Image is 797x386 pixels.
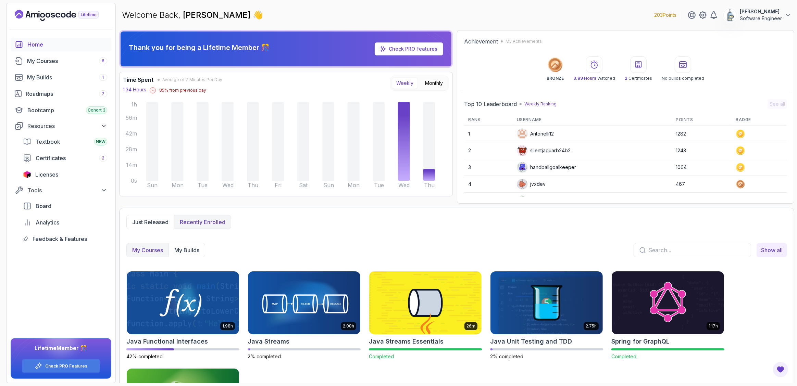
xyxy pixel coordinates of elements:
a: builds [11,70,111,84]
img: default monster avatar [517,145,527,156]
button: My Builds [169,243,205,257]
th: Rank [464,114,513,126]
button: Weekly [392,77,418,89]
a: Java Functional Interfaces card1.98hJava Functional Interfaces42% completed [126,271,239,360]
h2: Java Streams [248,337,289,346]
img: Java Streams card [248,271,360,334]
span: Cohort 3 [88,107,105,113]
div: My Courses [27,57,107,65]
td: 467 [672,176,732,193]
span: Board [36,202,51,210]
span: [PERSON_NAME] [183,10,253,20]
button: Monthly [421,77,447,89]
a: Check PRO Features [45,363,87,369]
span: 2% completed [490,353,523,359]
p: Software Engineer [740,15,782,22]
tspan: Wed [222,182,234,189]
div: Resources [27,122,107,130]
span: 3.89 Hours [573,76,596,81]
div: Antonelli12 [517,128,554,139]
tspan: Fri [275,182,282,189]
p: 2.08h [343,323,354,329]
button: user profile image[PERSON_NAME]Software Engineer [723,8,792,22]
a: Spring for GraphQL card1.17hSpring for GraphQLCompleted [611,271,724,360]
tspan: Thu [424,182,435,189]
a: textbook [19,135,111,149]
tspan: Sun [323,182,334,189]
td: 1064 [672,159,732,176]
td: 4 [464,176,513,193]
span: NEW [96,139,105,144]
img: Spring for GraphQL card [612,271,724,334]
a: Landing page [15,10,114,21]
a: Java Streams Essentials card26mJava Streams EssentialsCompleted [369,271,482,360]
tspan: Wed [398,182,410,189]
span: Licenses [35,170,58,179]
tspan: 1h [131,101,137,108]
p: Just released [132,218,169,226]
a: bootcamp [11,103,111,117]
span: 6 [102,58,104,64]
img: default monster avatar [517,196,527,206]
a: courses [11,54,111,68]
td: 1282 [672,126,732,142]
span: 👋 [252,9,264,21]
p: Welcome Back, [122,10,263,21]
div: handballgoalkeeper [517,162,576,173]
td: 2 [464,142,513,159]
p: [PERSON_NAME] [740,8,782,15]
span: Analytics [36,218,59,227]
p: Weekly Ranking [524,101,557,107]
span: Show all [761,246,783,254]
tspan: 28m [126,146,137,153]
h2: Spring for GraphQL [611,337,670,346]
span: 7 [102,91,104,96]
span: Textbook [35,138,60,146]
span: Completed [611,353,636,359]
span: 42% completed [126,353,163,359]
div: Tools [27,186,107,194]
input: Search... [648,246,745,254]
tspan: Thu [248,182,258,189]
img: default monster avatar [517,179,527,189]
a: roadmaps [11,87,111,101]
tspan: Tue [198,182,208,189]
button: Open Feedback Button [772,361,789,378]
a: Check PRO Features [375,42,443,55]
a: my_courses [757,243,787,257]
div: kzanxavier [517,195,556,206]
p: My Achievements [506,39,542,44]
h2: Java Functional Interfaces [126,337,208,346]
tspan: 42m [125,130,137,137]
tspan: 14m [126,162,137,168]
button: Recently enrolled [174,215,231,229]
a: Java Streams card2.08hJava Streams2% completed [248,271,361,360]
img: Java Unit Testing and TDD card [490,271,603,334]
h3: Time Spent [123,76,153,84]
img: user profile image [724,9,737,22]
a: board [19,199,111,213]
tspan: Sun [147,182,158,189]
div: silentjaguarb24b2 [517,145,571,156]
span: Completed [369,353,394,359]
td: 3 [464,159,513,176]
div: Home [27,40,107,49]
p: BRONZE [547,76,564,81]
p: Certificates [625,76,652,81]
p: My Courses [132,246,163,254]
img: default monster avatar [517,162,527,172]
th: Username [513,114,672,126]
td: 1243 [672,142,732,159]
a: analytics [19,216,111,229]
p: My Builds [174,246,199,254]
img: Java Functional Interfaces card [127,271,239,334]
a: Java Unit Testing and TDD card2.75hJava Unit Testing and TDD2% completed [490,271,603,360]
button: See all [768,99,787,109]
tspan: Tue [374,182,384,189]
td: 1 [464,126,513,142]
a: certificates [19,151,111,165]
p: 2.75h [586,323,597,329]
p: No builds completed [662,76,704,81]
span: Average of 7 Minutes Per Day [162,77,222,82]
p: 26m [466,323,475,329]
